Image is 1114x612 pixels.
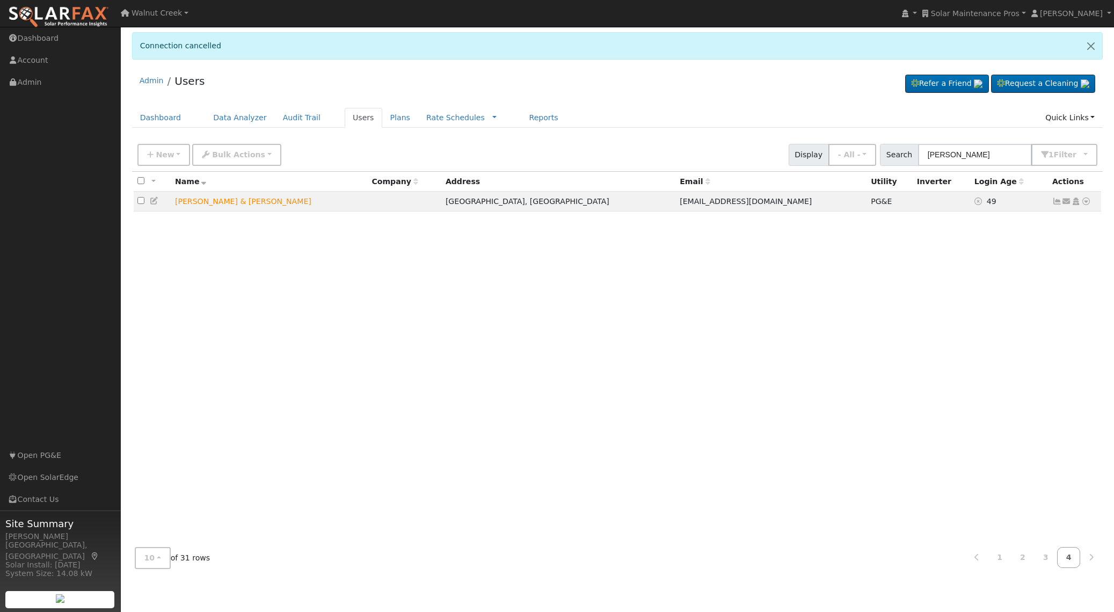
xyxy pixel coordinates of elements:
a: Close [1080,33,1102,59]
div: Inverter [917,176,967,187]
a: 2 [1011,547,1035,568]
img: retrieve [1081,79,1089,88]
span: Search [880,144,918,166]
button: 1Filter [1031,144,1098,166]
span: 08/26/2025 4:23:39 PM [987,197,996,206]
div: Address [446,176,672,187]
a: Map [90,552,100,560]
span: 10 [144,553,155,562]
a: Request a Cleaning [991,75,1095,93]
a: Admin [140,76,164,85]
a: 4 [1057,547,1081,568]
a: No login access [974,197,987,206]
a: Login As [1071,197,1081,206]
div: Utility [871,176,909,187]
button: 10 [135,547,171,569]
a: Users [345,108,382,128]
a: Quick Links [1037,108,1103,128]
td: [GEOGRAPHIC_DATA], [GEOGRAPHIC_DATA] [442,192,676,212]
td: Lead [171,192,368,212]
span: Display [789,144,829,166]
span: New [156,150,174,159]
a: 3 [1034,547,1058,568]
img: retrieve [56,594,64,603]
img: retrieve [974,79,982,88]
a: Data Analyzer [205,108,275,128]
span: Company name [372,177,418,186]
a: Rate Schedules [426,113,485,122]
div: [GEOGRAPHIC_DATA], [GEOGRAPHIC_DATA] [5,540,115,562]
span: Solar Maintenance Pros [931,9,1020,18]
span: Filter [1054,150,1082,159]
a: Other actions [1081,196,1091,207]
span: PG&E [871,197,892,206]
span: Days since last login [974,177,1024,186]
a: 1 [988,547,1011,568]
div: Actions [1052,176,1097,187]
div: [PERSON_NAME] [5,531,115,542]
button: New [137,144,191,166]
button: - All - [828,144,877,166]
a: Edit User [150,196,159,205]
div: System Size: 14.08 kW [5,568,115,579]
a: Show Graph [1052,197,1062,206]
span: [PERSON_NAME] [1040,9,1103,18]
span: Bulk Actions [212,150,265,159]
span: [EMAIL_ADDRESS][DOMAIN_NAME] [680,197,812,206]
a: Refer a Friend [905,75,989,93]
span: Walnut Creek [132,9,182,17]
div: Connection cancelled [132,32,1103,60]
span: of 31 rows [135,547,210,569]
div: Solar Install: [DATE] [5,559,115,571]
a: Dashboard [132,108,190,128]
a: Reports [521,108,566,128]
button: Bulk Actions [192,144,281,166]
a: Audit Trail [275,108,329,128]
span: Email [680,177,710,186]
a: Plans [382,108,418,128]
img: SolarFax [8,6,109,28]
a: wbjudson@gmail.com [1062,196,1072,207]
span: Site Summary [5,516,115,531]
span: Name [175,177,207,186]
input: Search [918,144,1032,166]
a: Users [174,75,205,88]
